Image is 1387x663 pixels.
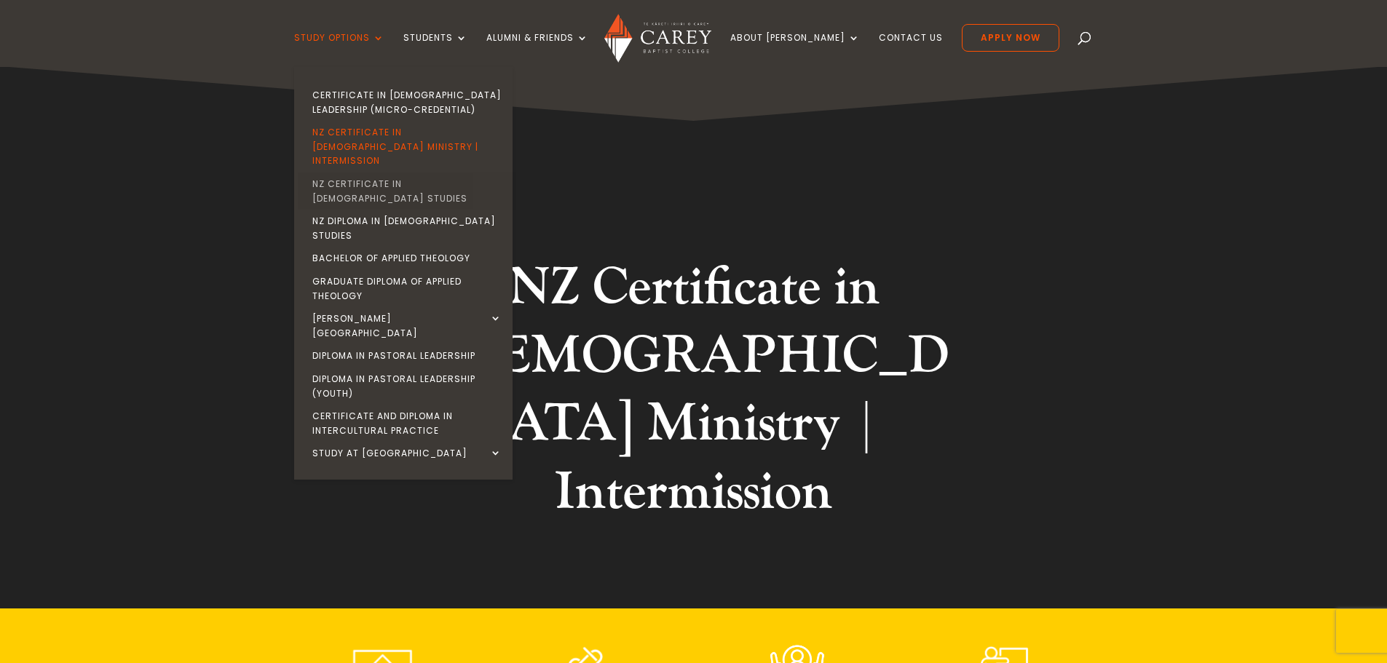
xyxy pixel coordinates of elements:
a: Graduate Diploma of Applied Theology [298,270,516,307]
img: Carey Baptist College [604,14,711,63]
a: Contact Us [879,33,943,67]
a: Study Options [294,33,384,67]
a: NZ Certificate in [DEMOGRAPHIC_DATA] Ministry | Intermission [298,121,516,172]
a: Bachelor of Applied Theology [298,247,516,270]
a: NZ Diploma in [DEMOGRAPHIC_DATA] Studies [298,210,516,247]
a: Students [403,33,467,67]
a: Diploma in Pastoral Leadership (Youth) [298,368,516,405]
a: About [PERSON_NAME] [730,33,860,67]
a: Apply Now [962,24,1059,52]
a: Alumni & Friends [486,33,588,67]
a: Certificate and Diploma in Intercultural Practice [298,405,516,442]
a: NZ Certificate in [DEMOGRAPHIC_DATA] Studies [298,172,516,210]
a: Certificate in [DEMOGRAPHIC_DATA] Leadership (Micro-credential) [298,84,516,121]
a: [PERSON_NAME][GEOGRAPHIC_DATA] [298,307,516,344]
h1: NZ Certificate in [DEMOGRAPHIC_DATA] Ministry | Intermission [421,254,967,533]
a: Diploma in Pastoral Leadership [298,344,516,368]
a: Study at [GEOGRAPHIC_DATA] [298,442,516,465]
